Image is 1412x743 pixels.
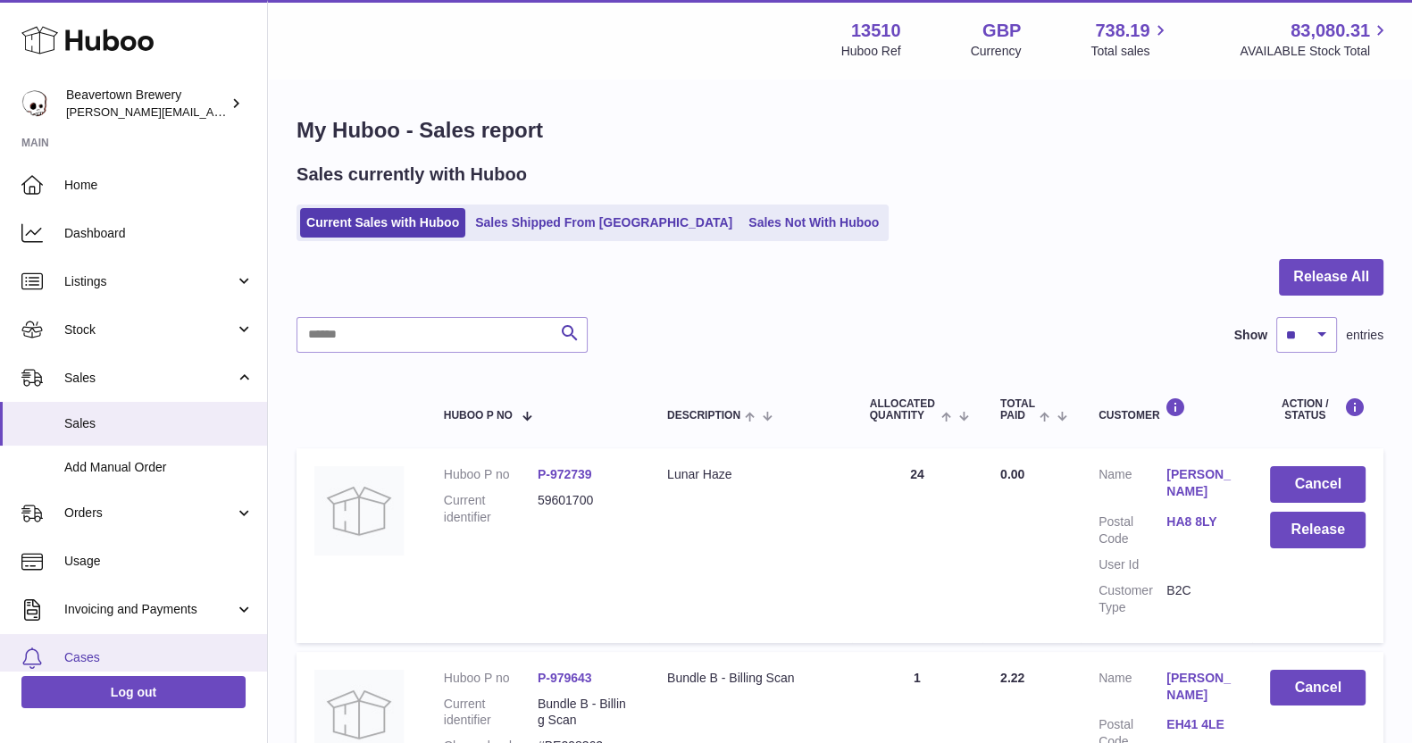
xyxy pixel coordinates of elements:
[64,601,235,618] span: Invoicing and Payments
[64,649,254,666] span: Cases
[444,670,538,687] dt: Huboo P no
[1099,556,1166,573] dt: User Id
[852,448,982,642] td: 24
[64,370,235,387] span: Sales
[1000,671,1024,685] span: 2.22
[1166,582,1234,616] dd: B2C
[1166,466,1234,500] a: [PERSON_NAME]
[1270,466,1366,503] button: Cancel
[444,466,538,483] dt: Huboo P no
[971,43,1022,60] div: Currency
[1000,398,1035,422] span: Total paid
[742,208,885,238] a: Sales Not With Huboo
[66,104,454,119] span: [PERSON_NAME][EMAIL_ADDRESS][PERSON_NAME][DOMAIN_NAME]
[851,19,901,43] strong: 13510
[64,459,254,476] span: Add Manual Order
[1000,467,1024,481] span: 0.00
[667,466,834,483] div: Lunar Haze
[538,696,631,730] dd: Bundle B - Billing Scan
[1166,716,1234,733] a: EH41 4LE
[444,696,538,730] dt: Current identifier
[66,87,227,121] div: Beavertown Brewery
[1240,19,1391,60] a: 83,080.31 AVAILABLE Stock Total
[64,415,254,432] span: Sales
[1279,259,1383,296] button: Release All
[1270,512,1366,548] button: Release
[297,116,1383,145] h1: My Huboo - Sales report
[1099,582,1166,616] dt: Customer Type
[64,505,235,522] span: Orders
[444,492,538,526] dt: Current identifier
[64,225,254,242] span: Dashboard
[1166,670,1234,704] a: [PERSON_NAME]
[297,163,527,187] h2: Sales currently with Huboo
[667,410,740,422] span: Description
[64,553,254,570] span: Usage
[469,208,739,238] a: Sales Shipped From [GEOGRAPHIC_DATA]
[538,671,592,685] a: P-979643
[64,321,235,338] span: Stock
[1090,19,1170,60] a: 738.19 Total sales
[314,466,404,555] img: no-photo.jpg
[21,676,246,708] a: Log out
[1270,397,1366,422] div: Action / Status
[21,90,48,117] img: richard.gilbert-cross@beavertownbrewery.co.uk
[64,273,235,290] span: Listings
[64,177,254,194] span: Home
[1099,466,1166,505] dt: Name
[870,398,937,422] span: ALLOCATED Quantity
[1166,513,1234,530] a: HA8 8LY
[1234,327,1267,344] label: Show
[538,467,592,481] a: P-972739
[1095,19,1149,43] span: 738.19
[982,19,1021,43] strong: GBP
[1099,670,1166,708] dt: Name
[300,208,465,238] a: Current Sales with Huboo
[538,492,631,526] dd: 59601700
[841,43,901,60] div: Huboo Ref
[1291,19,1370,43] span: 83,080.31
[1099,397,1234,422] div: Customer
[1346,327,1383,344] span: entries
[1240,43,1391,60] span: AVAILABLE Stock Total
[1099,513,1166,547] dt: Postal Code
[1270,670,1366,706] button: Cancel
[1090,43,1170,60] span: Total sales
[667,670,834,687] div: Bundle B - Billing Scan
[444,410,513,422] span: Huboo P no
